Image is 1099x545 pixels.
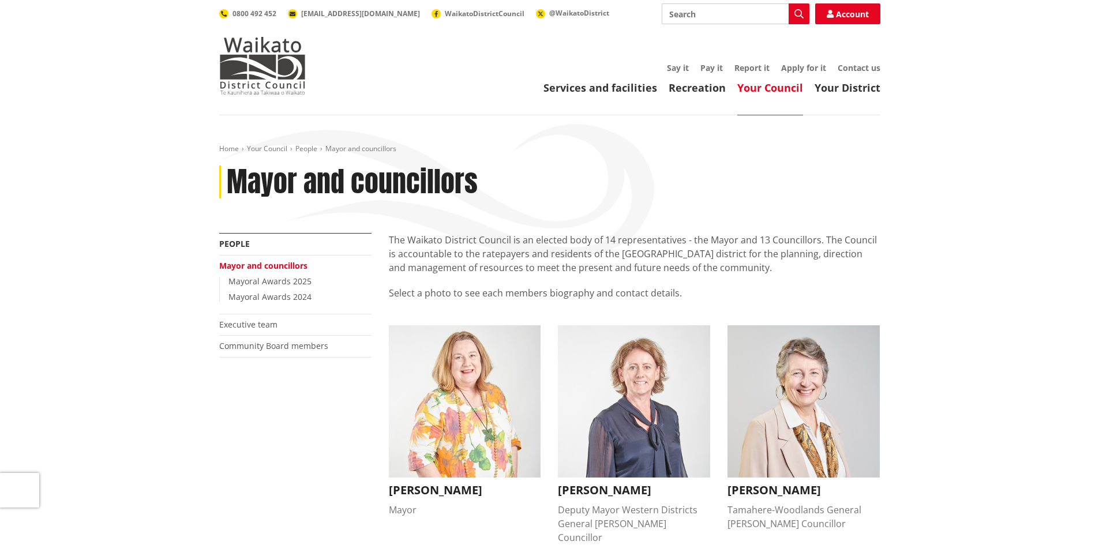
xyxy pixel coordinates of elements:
[227,166,478,199] h1: Mayor and councillors
[700,62,723,73] a: Pay it
[781,62,826,73] a: Apply for it
[325,144,396,153] span: Mayor and councillors
[219,37,306,95] img: Waikato District Council - Te Kaunihera aa Takiwaa o Waikato
[543,81,657,95] a: Services and facilities
[389,325,541,517] button: Jacqui Church [PERSON_NAME] Mayor
[727,325,880,478] img: Crystal Beavis
[389,503,541,517] div: Mayor
[232,9,276,18] span: 0800 492 452
[389,483,541,497] h3: [PERSON_NAME]
[389,286,880,314] p: Select a photo to see each members biography and contact details.
[727,483,880,497] h3: [PERSON_NAME]
[734,62,770,73] a: Report it
[295,144,317,153] a: People
[815,3,880,24] a: Account
[228,276,312,287] a: Mayoral Awards 2025
[558,325,710,544] button: Carolyn Eyre [PERSON_NAME] Deputy Mayor Western Districts General [PERSON_NAME] Councillor
[558,503,710,544] div: Deputy Mayor Western Districts General [PERSON_NAME] Councillor
[558,325,710,478] img: Carolyn Eyre
[219,144,239,153] a: Home
[549,8,609,18] span: @WaikatoDistrict
[288,9,420,18] a: [EMAIL_ADDRESS][DOMAIN_NAME]
[737,81,803,95] a: Your Council
[727,325,880,531] button: Crystal Beavis [PERSON_NAME] Tamahere-Woodlands General [PERSON_NAME] Councillor
[389,325,541,478] img: Jacqui Church
[219,144,880,154] nav: breadcrumb
[219,9,276,18] a: 0800 492 452
[219,340,328,351] a: Community Board members
[219,260,307,271] a: Mayor and councillors
[727,503,880,531] div: Tamahere-Woodlands General [PERSON_NAME] Councillor
[219,319,277,330] a: Executive team
[219,238,250,249] a: People
[247,144,287,153] a: Your Council
[228,291,312,302] a: Mayoral Awards 2024
[662,3,809,24] input: Search input
[558,483,710,497] h3: [PERSON_NAME]
[445,9,524,18] span: WaikatoDistrictCouncil
[536,8,609,18] a: @WaikatoDistrict
[389,233,880,275] p: The Waikato District Council is an elected body of 14 representatives - the Mayor and 13 Councill...
[815,81,880,95] a: Your District
[301,9,420,18] span: [EMAIL_ADDRESS][DOMAIN_NAME]
[838,62,880,73] a: Contact us
[669,81,726,95] a: Recreation
[667,62,689,73] a: Say it
[432,9,524,18] a: WaikatoDistrictCouncil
